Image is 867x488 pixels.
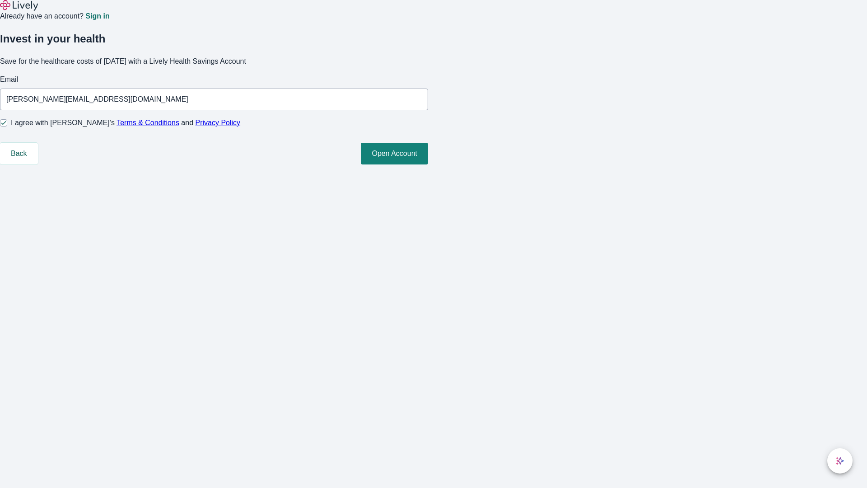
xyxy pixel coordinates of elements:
span: I agree with [PERSON_NAME]’s and [11,117,240,128]
svg: Lively AI Assistant [835,456,844,465]
a: Privacy Policy [196,119,241,127]
a: Sign in [85,13,109,20]
button: chat [827,448,853,474]
button: Open Account [361,143,428,164]
a: Terms & Conditions [117,119,179,127]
